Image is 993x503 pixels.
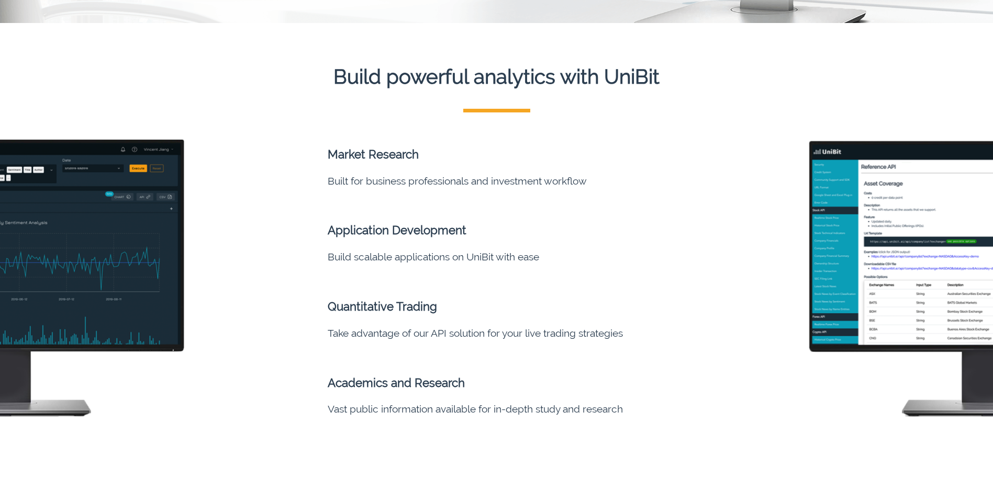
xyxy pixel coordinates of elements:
[328,324,720,341] li: Take advantage of our API solution for your live trading strategies
[328,400,720,417] li: Vast public information available for in-depth study and research
[328,265,720,324] li: Quantitative Trading
[328,188,720,248] li: Application Development
[328,248,720,265] li: Build scalable applications on UniBit with ease
[328,112,720,172] li: Market Research
[809,141,993,417] img: screen2.28a8f53.png
[328,341,720,401] li: Academics and Research
[328,172,720,188] li: Built for business professionals and investment workflow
